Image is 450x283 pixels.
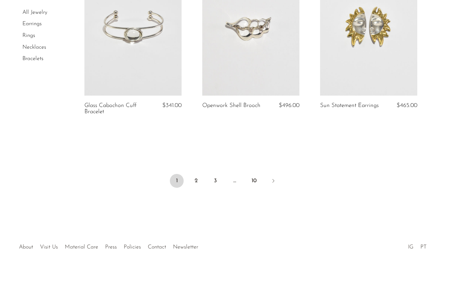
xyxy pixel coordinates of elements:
a: Earrings [22,21,42,27]
ul: Quick links [16,239,202,252]
span: 1 [170,174,184,188]
a: Next [266,174,280,189]
a: About [19,244,33,250]
a: 2 [189,174,203,188]
a: Sun Statement Earrings [320,103,379,109]
a: Visit Us [40,244,58,250]
a: Rings [22,33,35,38]
a: Policies [124,244,141,250]
a: 3 [208,174,222,188]
span: … [228,174,242,188]
ul: Social Medias [405,239,430,252]
a: Press [105,244,117,250]
a: Contact [148,244,166,250]
a: Necklaces [22,45,46,50]
a: Openwork Shell Brooch [202,103,260,109]
span: $341.00 [162,103,182,108]
span: $465.00 [397,103,417,108]
span: $496.00 [279,103,299,108]
a: All Jewelry [22,10,47,15]
a: IG [408,244,413,250]
a: PT [420,244,427,250]
a: Glass Cabochon Cuff Bracelet [84,103,148,115]
a: Material Care [65,244,98,250]
a: Bracelets [22,56,43,61]
a: 10 [247,174,261,188]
